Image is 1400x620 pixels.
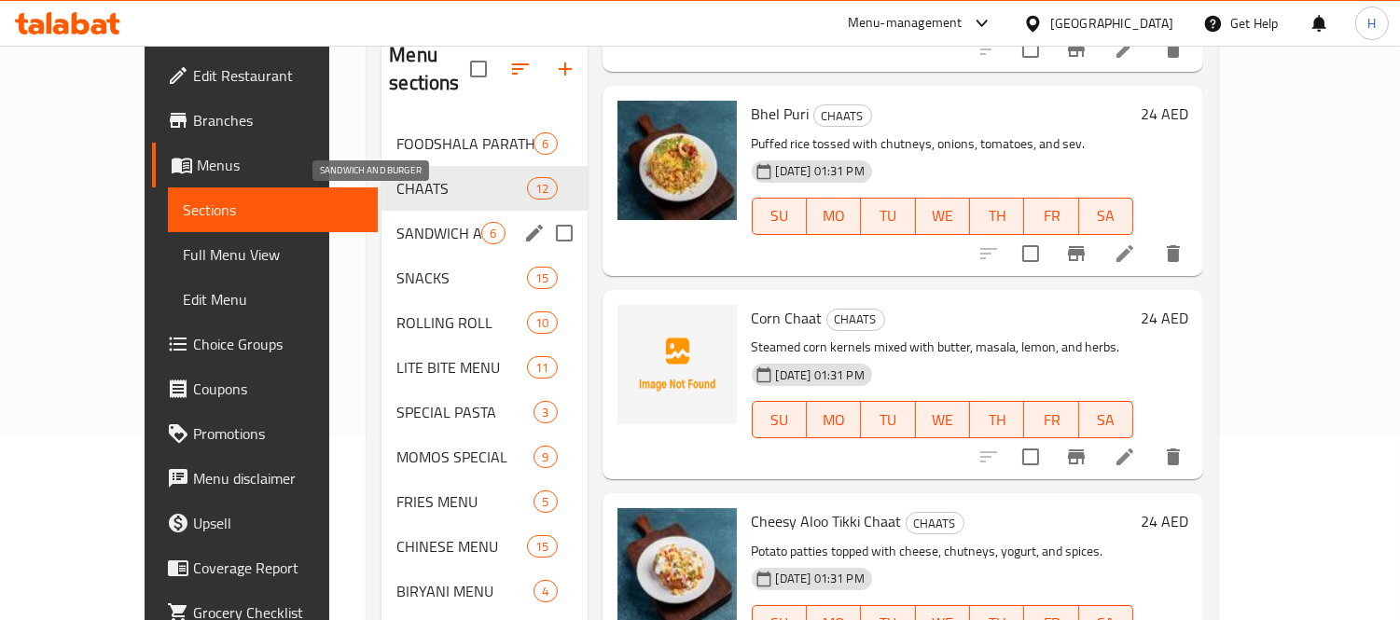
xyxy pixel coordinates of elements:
[381,479,587,524] div: FRIES MENU5
[527,267,557,289] div: items
[396,535,527,558] span: CHINESE MENU
[389,41,469,97] h2: Menu sections
[197,154,364,176] span: Menus
[534,448,556,466] span: 9
[381,434,587,479] div: MOMOS SPECIAL9
[1024,198,1078,235] button: FR
[534,580,557,602] div: items
[916,401,970,438] button: WE
[1079,401,1133,438] button: SA
[396,446,534,468] div: MOMOS SPECIAL
[1054,434,1099,479] button: Branch-specific-item
[381,569,587,613] div: BIRYANI MENU4
[848,12,963,34] div: Menu-management
[617,101,737,220] img: Bhel Puri
[1087,202,1126,229] span: SA
[459,49,498,89] span: Select all sections
[152,322,379,366] a: Choice Groups
[826,309,885,331] div: CHAATS
[528,269,556,287] span: 15
[381,166,587,211] div: CHAATS12
[381,345,587,390] div: LITE BITE MENU11
[193,467,364,489] span: Menu disclaimer
[152,143,379,187] a: Menus
[1011,234,1050,273] span: Select to update
[1054,27,1099,72] button: Branch-specific-item
[528,180,556,198] span: 12
[527,311,557,334] div: items
[752,336,1134,359] p: Steamed corn kernels mixed with butter, masala, lemon, and herbs.
[498,47,543,91] span: Sort sections
[916,198,970,235] button: WE
[193,64,364,87] span: Edit Restaurant
[396,177,527,200] div: CHAATS
[1141,508,1188,534] h6: 24 AED
[396,222,481,244] span: SANDWICH AND BURGER
[752,401,807,438] button: SU
[534,490,557,513] div: items
[193,422,364,445] span: Promotions
[193,109,364,131] span: Branches
[168,277,379,322] a: Edit Menu
[381,211,587,255] div: SANDWICH AND BURGER6edit
[861,401,915,438] button: TU
[907,513,963,534] span: CHAATS
[152,501,379,545] a: Upsell
[1079,198,1133,235] button: SA
[152,411,379,456] a: Promotions
[183,288,364,310] span: Edit Menu
[1151,27,1196,72] button: delete
[760,202,799,229] span: SU
[752,507,902,535] span: Cheesy Aloo Tikki Chaat
[752,100,810,128] span: Bhel Puri
[769,570,872,587] span: [DATE] 01:31 PM
[1032,202,1071,229] span: FR
[193,512,364,534] span: Upsell
[1054,231,1099,276] button: Branch-specific-item
[193,378,364,400] span: Coupons
[381,255,587,300] div: SNACKS15
[617,305,737,424] img: Corn Chaat
[534,404,556,421] span: 3
[1032,406,1071,434] span: FR
[381,524,587,569] div: CHINESE MENU15
[193,557,364,579] span: Coverage Report
[396,580,534,602] span: BIRYANI MENU
[396,311,527,334] span: ROLLING ROLL
[381,390,587,434] div: SPECIAL PASTA3
[520,219,548,247] button: edit
[152,98,379,143] a: Branches
[923,406,963,434] span: WE
[1087,406,1126,434] span: SA
[534,132,557,155] div: items
[1114,446,1136,468] a: Edit menu item
[868,406,908,434] span: TU
[534,135,556,153] span: 6
[152,366,379,411] a: Coupons
[977,406,1017,434] span: TH
[1011,30,1050,69] span: Select to update
[1050,13,1173,34] div: [GEOGRAPHIC_DATA]
[752,304,823,332] span: Corn Chaat
[1011,437,1050,476] span: Select to update
[769,366,872,384] span: [DATE] 01:31 PM
[1151,231,1196,276] button: delete
[861,198,915,235] button: TU
[482,225,504,242] span: 6
[396,267,527,289] span: SNACKS
[168,187,379,232] a: Sections
[814,406,853,434] span: MO
[396,490,534,513] span: FRIES MENU
[752,132,1134,156] p: Puffed rice tossed with chutneys, onions, tomatoes, and sev.
[1114,242,1136,265] a: Edit menu item
[183,243,364,266] span: Full Menu View
[923,202,963,229] span: WE
[168,232,379,277] a: Full Menu View
[906,512,964,534] div: CHAATS
[814,105,871,127] span: CHAATS
[752,198,807,235] button: SU
[970,401,1024,438] button: TH
[769,162,872,180] span: [DATE] 01:31 PM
